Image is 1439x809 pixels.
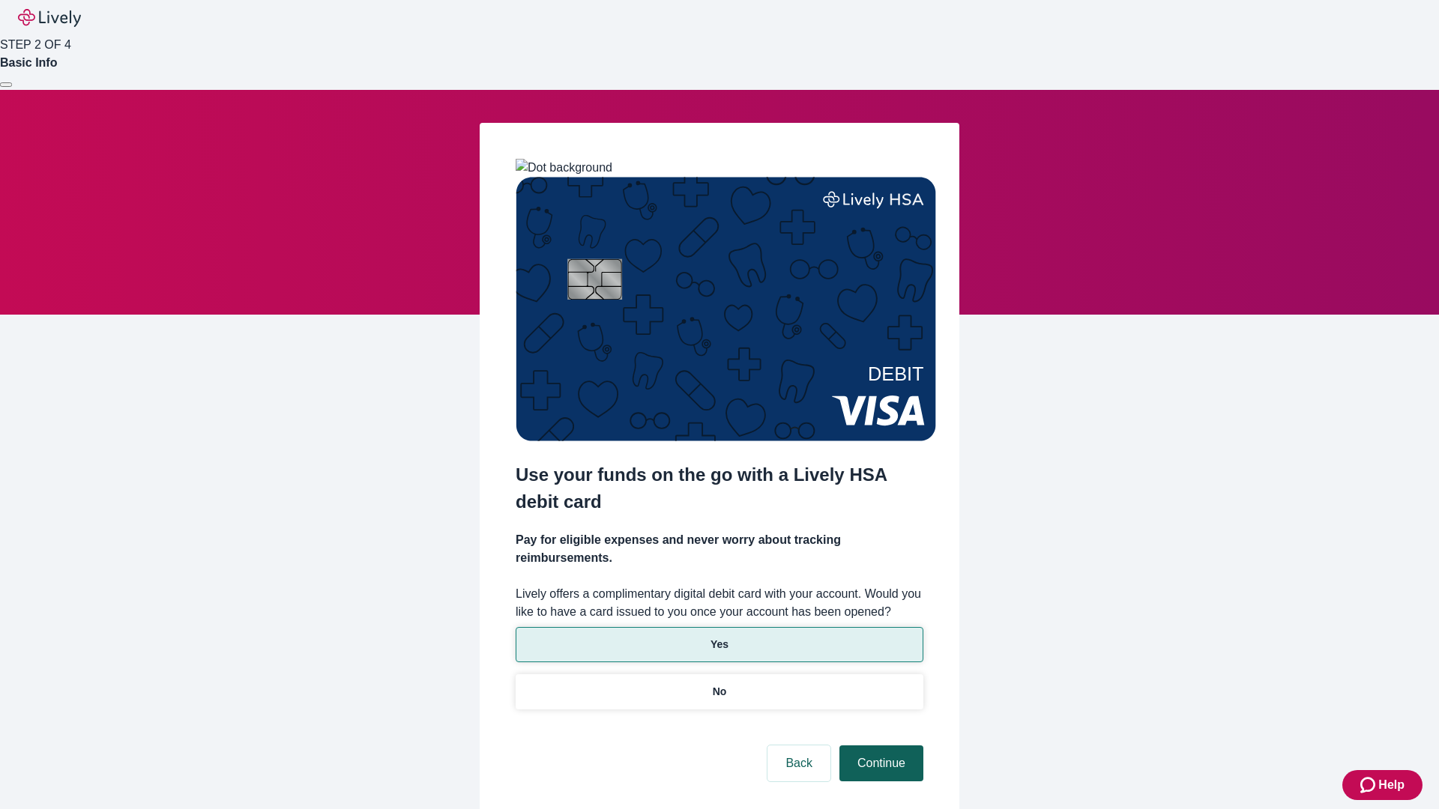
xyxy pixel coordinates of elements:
[767,745,830,781] button: Back
[516,531,923,567] h4: Pay for eligible expenses and never worry about tracking reimbursements.
[1378,776,1405,794] span: Help
[1360,776,1378,794] svg: Zendesk support icon
[711,637,728,652] p: Yes
[18,9,81,27] img: Lively
[839,745,923,781] button: Continue
[516,627,923,662] button: Yes
[516,585,923,621] label: Lively offers a complimentary digital debit card with your account. Would you like to have a card...
[516,461,923,515] h2: Use your funds on the go with a Lively HSA debit card
[713,684,727,700] p: No
[1342,770,1423,800] button: Zendesk support iconHelp
[516,177,936,441] img: Debit card
[516,159,612,177] img: Dot background
[516,674,923,709] button: No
